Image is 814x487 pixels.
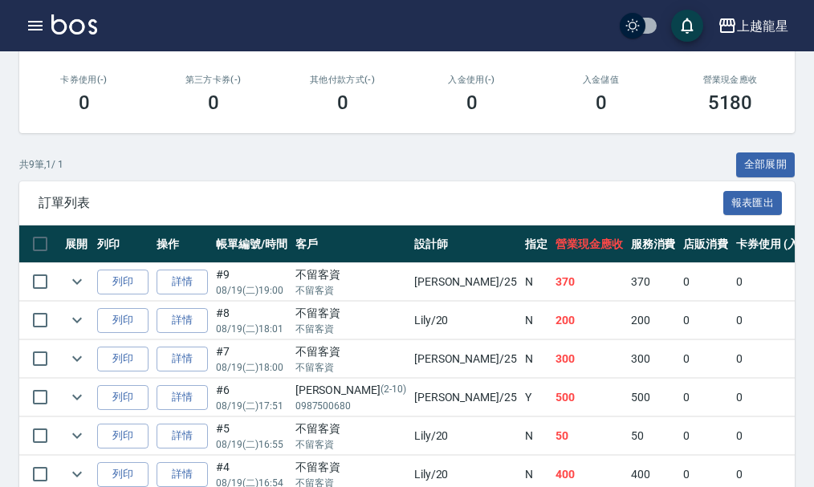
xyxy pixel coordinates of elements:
h3: 0 [596,91,607,114]
th: 操作 [153,225,212,263]
td: 500 [551,379,627,416]
td: 370 [551,263,627,301]
button: expand row [65,308,89,332]
td: 370 [627,263,680,301]
td: 50 [551,417,627,455]
div: 上越龍星 [737,16,788,36]
button: 列印 [97,385,149,410]
div: 不留客資 [295,420,406,437]
button: 報表匯出 [723,191,783,216]
td: 300 [627,340,680,378]
td: 500 [627,379,680,416]
a: 詳情 [157,385,208,410]
p: 0987500680 [295,399,406,413]
span: 訂單列表 [39,195,723,211]
td: #8 [212,302,291,339]
p: 08/19 (二) 16:55 [216,437,287,452]
p: 不留客資 [295,437,406,452]
button: expand row [65,347,89,371]
button: 列印 [97,270,149,294]
p: 共 9 筆, 1 / 1 [19,157,63,172]
button: expand row [65,270,89,294]
a: 詳情 [157,462,208,487]
th: 店販消費 [679,225,732,263]
h2: 入金儲值 [556,75,646,85]
button: 列印 [97,462,149,487]
button: 上越龍星 [711,10,795,43]
td: Y [521,379,551,416]
a: 詳情 [157,347,208,371]
th: 客戶 [291,225,410,263]
td: [PERSON_NAME] /25 [410,263,521,301]
h3: 0 [208,91,219,114]
td: #7 [212,340,291,378]
th: 服務消費 [627,225,680,263]
p: 不留客資 [295,360,406,375]
td: 0 [679,417,732,455]
h2: 卡券使用(-) [39,75,129,85]
th: 指定 [521,225,551,263]
h3: 0 [466,91,478,114]
h3: 0 [79,91,90,114]
td: #6 [212,379,291,416]
h2: 第三方卡券(-) [168,75,258,85]
button: 列印 [97,424,149,448]
p: 08/19 (二) 17:51 [216,399,287,413]
h3: 5180 [708,91,753,114]
td: N [521,302,551,339]
td: Lily /20 [410,302,521,339]
td: 0 [679,263,732,301]
a: 報表匯出 [723,194,783,209]
p: 08/19 (二) 18:00 [216,360,287,375]
a: 詳情 [157,424,208,448]
div: 不留客資 [295,459,406,476]
a: 詳情 [157,270,208,294]
button: 全部展開 [736,152,796,177]
td: 50 [627,417,680,455]
div: 不留客資 [295,266,406,283]
button: save [671,10,703,42]
button: 列印 [97,347,149,371]
h2: 營業現金應收 [685,75,775,85]
img: Logo [51,14,97,34]
p: (2-10) [381,382,406,399]
td: N [521,417,551,455]
td: Lily /20 [410,417,521,455]
p: 08/19 (二) 19:00 [216,283,287,298]
p: 08/19 (二) 18:01 [216,322,287,336]
td: 0 [679,379,732,416]
td: [PERSON_NAME] /25 [410,379,521,416]
th: 營業現金應收 [551,225,627,263]
th: 列印 [93,225,153,263]
div: 不留客資 [295,343,406,360]
button: expand row [65,424,89,448]
td: N [521,340,551,378]
td: #9 [212,263,291,301]
h2: 入金使用(-) [426,75,517,85]
button: expand row [65,385,89,409]
th: 展開 [61,225,93,263]
button: 列印 [97,308,149,333]
p: 不留客資 [295,283,406,298]
td: [PERSON_NAME] /25 [410,340,521,378]
div: 不留客資 [295,305,406,322]
td: 200 [627,302,680,339]
td: #5 [212,417,291,455]
td: 0 [679,302,732,339]
p: 不留客資 [295,322,406,336]
h3: 0 [337,91,348,114]
th: 帳單編號/時間 [212,225,291,263]
td: N [521,263,551,301]
td: 300 [551,340,627,378]
a: 詳情 [157,308,208,333]
h2: 其他付款方式(-) [297,75,388,85]
td: 200 [551,302,627,339]
td: 0 [679,340,732,378]
th: 設計師 [410,225,521,263]
div: [PERSON_NAME] [295,382,406,399]
button: expand row [65,462,89,486]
